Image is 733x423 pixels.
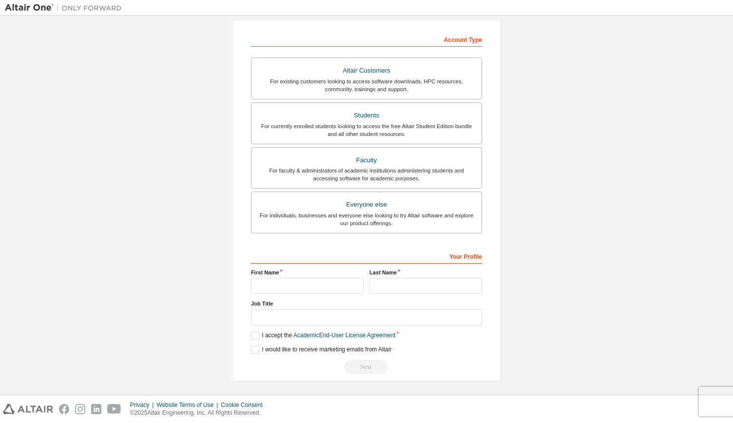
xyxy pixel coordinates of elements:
[369,269,482,276] label: Last Name
[257,211,476,227] div: For individuals, businesses and everyone else looking to try Altair software and explore our prod...
[221,401,268,409] div: Cookie Consent
[251,31,482,47] div: Account Type
[257,167,476,182] div: For faculty & administrators of academic institutions administering students and accessing softwa...
[156,401,221,409] div: Website Terms of Use
[251,360,482,374] div: Email already exists
[257,109,476,122] div: Students
[257,198,476,211] div: Everyone else
[130,401,156,409] div: Privacy
[5,3,127,13] img: Altair One
[59,404,69,414] img: facebook.svg
[251,300,482,308] label: Job Title
[251,269,364,276] label: First Name
[251,331,395,340] label: I accept the
[257,77,476,93] div: For existing customers looking to access software downloads, HPC resources, community, trainings ...
[257,154,476,167] div: Faculty
[3,404,53,414] img: altair_logo.svg
[251,248,482,264] div: Your Profile
[75,404,85,414] img: instagram.svg
[91,404,101,414] img: linkedin.svg
[251,346,391,354] label: I would like to receive marketing emails from Altair
[293,332,395,339] a: Academic End-User License Agreement
[257,122,476,138] div: For currently enrolled students looking to access the free Altair Student Edition bundle and all ...
[107,404,121,414] img: youtube.svg
[130,409,269,417] p: © 2025 Altair Engineering, Inc. All Rights Reserved.
[257,64,476,77] div: Altair Customers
